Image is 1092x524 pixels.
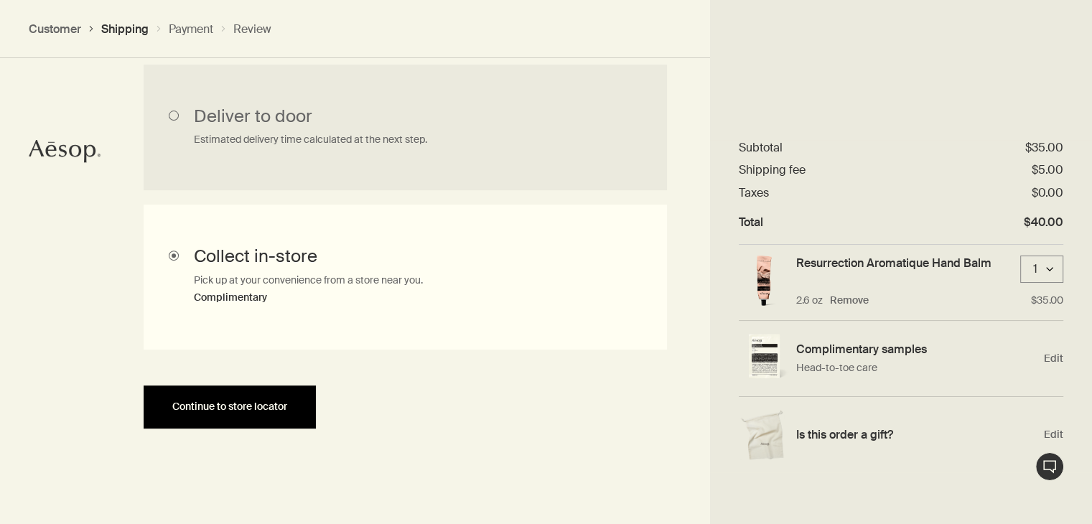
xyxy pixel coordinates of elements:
dt: Shipping fee [739,162,806,177]
span: Edit [1044,428,1063,441]
dt: Subtotal [739,140,783,155]
a: Resurrection Aromatique Hand Balm [796,256,991,271]
img: Single sample sachet [739,334,789,383]
span: Edit [1044,352,1063,365]
dd: $0.00 [1032,185,1063,200]
button: Payment [169,22,213,37]
dd: $40.00 [1024,215,1063,230]
p: 2.6 oz [796,294,823,307]
button: Review [233,22,271,37]
button: Customer [29,22,81,37]
button: Live Assistance [1035,452,1064,481]
dt: Taxes [739,185,769,200]
button: Continue to store locator [144,385,316,429]
img: Resurrection Aromatique Hand Balm in aluminium tube [739,256,789,309]
div: Edit [739,397,1063,472]
p: Head-to-toe care [796,360,1037,375]
div: Edit [739,321,1063,397]
img: Gift wrap example [739,410,789,460]
dt: Total [739,215,763,230]
button: Remove [830,294,869,307]
h4: Complimentary samples [796,342,1037,357]
p: $35.00 [1031,294,1063,307]
dd: $35.00 [1025,140,1063,155]
span: Continue to store locator [172,401,287,412]
dd: $5.00 [1032,162,1063,177]
h4: Is this order a gift? [796,427,1037,442]
button: Shipping [101,22,149,37]
div: 1 [1028,262,1042,277]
